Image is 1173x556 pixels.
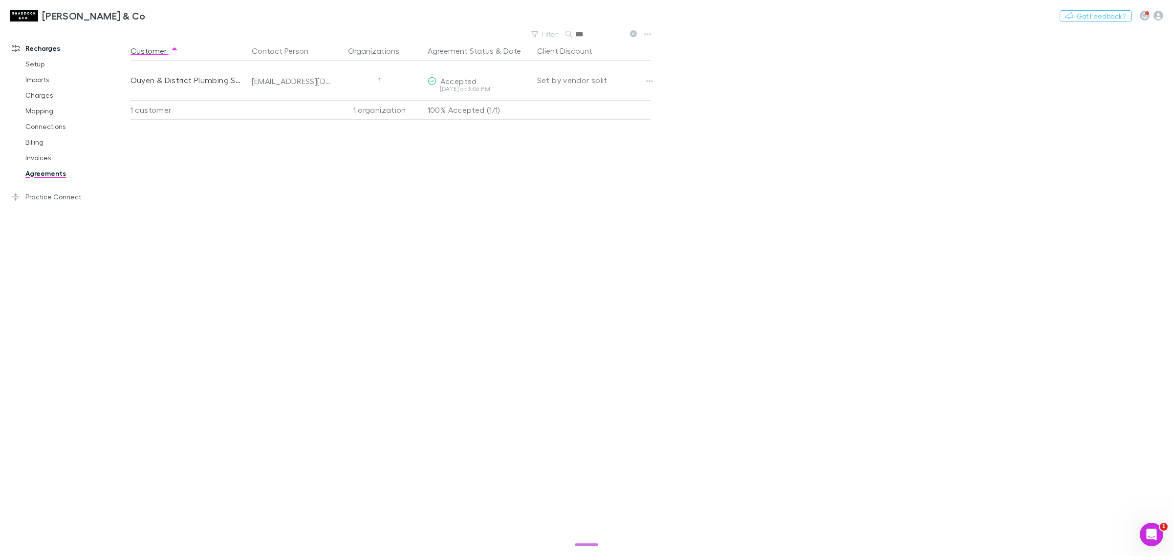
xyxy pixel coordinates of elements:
[537,41,604,61] button: Client Discount
[16,166,138,181] a: Agreements
[503,41,521,61] button: Date
[16,56,138,72] a: Setup
[1160,523,1168,531] span: 1
[428,101,529,119] p: 100% Accepted (1/1)
[16,103,138,119] a: Mapping
[1140,523,1163,546] iframe: Intercom live chat
[2,41,138,56] a: Recharges
[2,189,138,205] a: Practice Connect
[428,86,529,92] div: [DATE] at 3:06 PM
[16,87,138,103] a: Charges
[440,76,477,86] span: Accepted
[16,119,138,134] a: Connections
[42,10,146,21] h3: [PERSON_NAME] & Co
[252,41,320,61] button: Contact Person
[348,41,411,61] button: Organizations
[130,41,178,61] button: Customer
[428,41,494,61] button: Agreement Status
[336,61,424,100] div: 1
[16,72,138,87] a: Imports
[1060,10,1132,22] button: Got Feedback?
[252,76,332,86] div: [EMAIL_ADDRESS][DOMAIN_NAME]
[130,100,248,120] div: 1 customer
[336,100,424,120] div: 1 organization
[16,134,138,150] a: Billing
[16,150,138,166] a: Invoices
[10,10,38,21] img: Shaddock & Co's Logo
[428,41,529,61] div: &
[130,61,244,100] div: Ouyen & District Plumbing Service Pty Ltd
[537,61,651,100] div: Set by vendor split
[526,28,564,40] button: Filter
[4,4,152,27] a: [PERSON_NAME] & Co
